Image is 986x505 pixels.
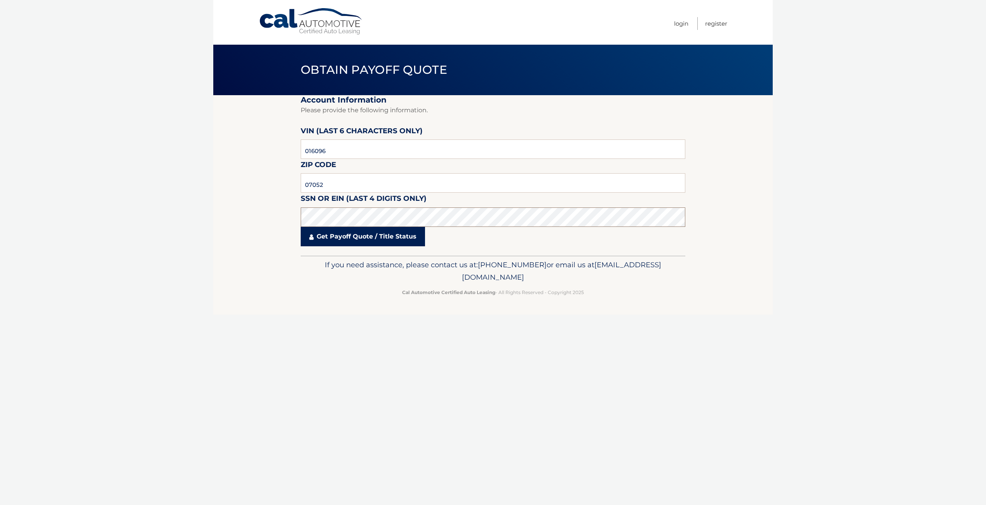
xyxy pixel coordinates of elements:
[674,17,688,30] a: Login
[301,125,423,139] label: VIN (last 6 characters only)
[306,259,680,284] p: If you need assistance, please contact us at: or email us at
[402,289,495,295] strong: Cal Automotive Certified Auto Leasing
[301,95,685,105] h2: Account Information
[301,159,336,173] label: Zip Code
[705,17,727,30] a: Register
[301,227,425,246] a: Get Payoff Quote / Title Status
[301,105,685,116] p: Please provide the following information.
[306,288,680,296] p: - All Rights Reserved - Copyright 2025
[301,193,427,207] label: SSN or EIN (last 4 digits only)
[301,63,447,77] span: Obtain Payoff Quote
[259,8,364,35] a: Cal Automotive
[478,260,547,269] span: [PHONE_NUMBER]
